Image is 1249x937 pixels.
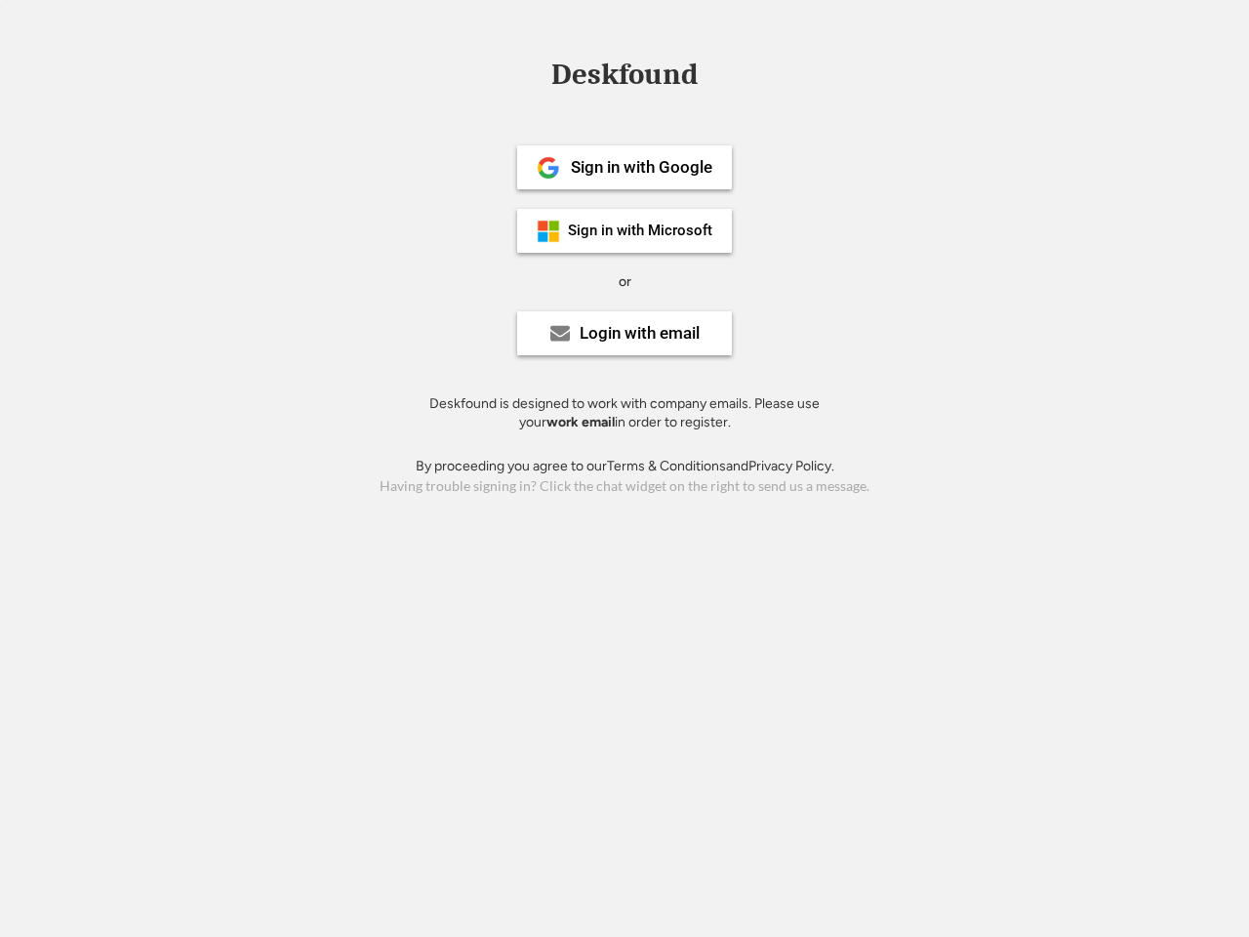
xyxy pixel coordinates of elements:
strong: work email [546,414,615,430]
div: Deskfound [542,60,707,90]
img: 1024px-Google__G__Logo.svg.png [537,156,560,180]
div: Sign in with Google [571,159,712,176]
img: ms-symbollockup_mssymbol_19.png [537,220,560,243]
div: By proceeding you agree to our and [416,457,834,476]
a: Privacy Policy. [748,458,834,474]
div: or [619,272,631,292]
div: Login with email [580,325,700,342]
a: Terms & Conditions [607,458,726,474]
div: Deskfound is designed to work with company emails. Please use your in order to register. [405,394,844,432]
div: Sign in with Microsoft [568,224,712,238]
